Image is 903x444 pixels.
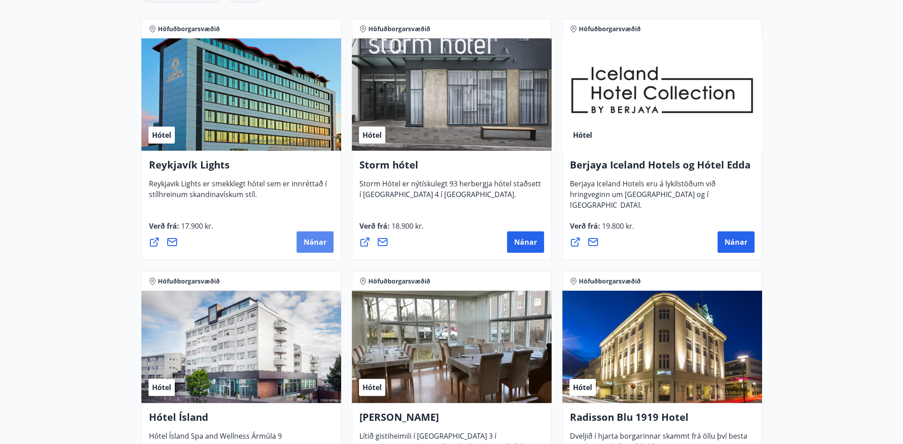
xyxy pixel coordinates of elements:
span: Höfuðborgarsvæðið [158,277,220,286]
span: Höfuðborgarsvæðið [579,25,641,33]
span: 18.900 kr. [390,221,424,231]
span: Verð frá : [359,221,424,238]
button: Nánar [717,231,755,253]
span: Höfuðborgarsvæðið [368,277,430,286]
button: Nánar [507,231,544,253]
span: Nánar [304,237,326,247]
h4: [PERSON_NAME] [359,410,544,431]
span: Hótel [573,130,592,140]
span: Verð frá : [570,221,634,238]
h4: Storm hótel [359,158,544,178]
span: Hótel [363,130,382,140]
h4: Reykjavík Lights [149,158,334,178]
span: Hótel [152,130,171,140]
span: Hótel [573,382,592,392]
span: Reykjavik Lights er smekklegt hótel sem er innréttað í stílhreinum skandinavískum stíl. [149,179,327,206]
span: Höfuðborgarsvæðið [368,25,430,33]
span: 17.900 kr. [179,221,213,231]
span: Höfuðborgarsvæðið [579,277,641,286]
h4: Radisson Blu 1919 Hotel [570,410,755,431]
span: Berjaya Iceland Hotels eru á lykilstöðum við hringveginn um [GEOGRAPHIC_DATA] og í [GEOGRAPHIC_DA... [570,179,716,217]
span: Höfuðborgarsvæðið [158,25,220,33]
span: 19.800 kr. [600,221,634,231]
button: Nánar [297,231,334,253]
h4: Berjaya Iceland Hotels og Hótel Edda [570,158,755,178]
span: Hótel [152,382,171,392]
span: Verð frá : [149,221,213,238]
span: Nánar [725,237,747,247]
span: Storm Hótel er nýtískulegt 93 herbergja hótel staðsett í [GEOGRAPHIC_DATA] 4 í [GEOGRAPHIC_DATA]. [359,179,541,206]
h4: Hótel Ísland [149,410,334,431]
span: Hótel [363,382,382,392]
span: Nánar [514,237,537,247]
